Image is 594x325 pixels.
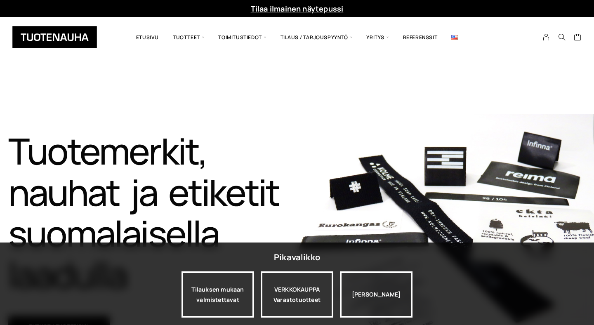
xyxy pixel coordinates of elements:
[538,33,554,41] a: My Account
[396,23,445,52] a: Referenssit
[554,33,570,41] button: Search
[129,23,166,52] a: Etusivu
[8,130,297,295] h1: Tuotemerkit, nauhat ja etiketit suomalaisella laadulla​
[261,271,333,318] a: VERKKOKAUPPAVarastotuotteet
[359,23,396,52] span: Yritys
[451,35,458,40] img: English
[12,26,97,48] img: Tuotenauha Oy
[340,271,412,318] div: [PERSON_NAME]
[274,250,320,265] div: Pikavalikko
[574,33,582,43] a: Cart
[211,23,273,52] span: Toimitustiedot
[261,271,333,318] div: VERKKOKAUPPA Varastotuotteet
[181,271,254,318] a: Tilauksen mukaan valmistettavat
[251,4,344,14] a: Tilaa ilmainen näytepussi
[166,23,211,52] span: Tuotteet
[273,23,360,52] span: Tilaus / Tarjouspyyntö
